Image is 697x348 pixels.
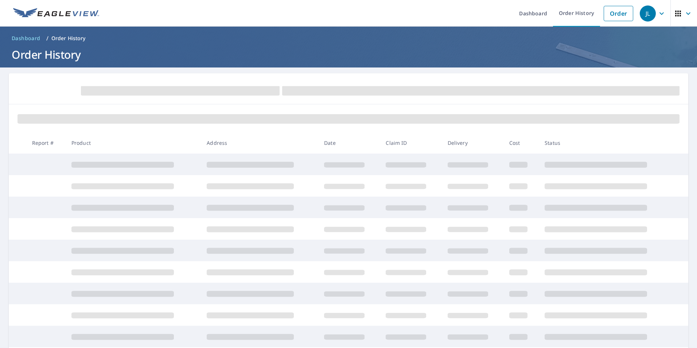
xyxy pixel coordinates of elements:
[26,132,66,154] th: Report #
[201,132,318,154] th: Address
[503,132,539,154] th: Cost
[539,132,674,154] th: Status
[380,132,441,154] th: Claim ID
[640,5,656,22] div: JL
[442,132,503,154] th: Delivery
[46,34,48,43] li: /
[9,32,43,44] a: Dashboard
[9,47,688,62] h1: Order History
[13,8,99,19] img: EV Logo
[66,132,201,154] th: Product
[318,132,380,154] th: Date
[51,35,86,42] p: Order History
[604,6,633,21] a: Order
[12,35,40,42] span: Dashboard
[9,32,688,44] nav: breadcrumb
